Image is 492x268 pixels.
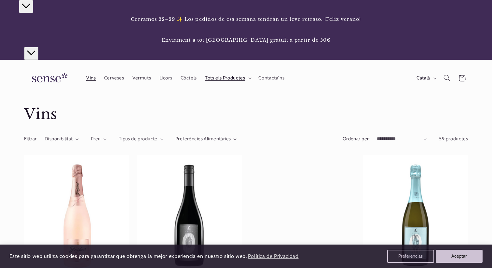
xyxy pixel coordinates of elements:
[131,16,361,22] span: Cerramos 22–29 ✨ Los pedidos de esa semana tendrán un leve retraso. ¡Feliz verano!
[21,66,75,90] a: Sense
[181,75,197,81] span: Còctels
[9,253,247,259] span: Este sitio web utiliza cookies para garantizar que obtenga la mejor experiencia en nuestro sitio ...
[247,251,299,262] a: Política de Privacidad (opens in a new tab)
[24,135,38,143] h2: Filtrar:
[119,135,164,143] summary: Tipus de producte (0 seleccionat)
[100,71,128,85] a: Cerveses
[82,71,100,85] a: Vins
[254,71,289,85] a: Contacta'ns
[162,37,330,43] span: Enviament a tot [GEOGRAPHIC_DATA] gratuït a partir de 50€
[413,72,440,85] button: Català
[159,75,172,81] span: Licors
[176,71,201,85] a: Còctels
[439,71,454,86] summary: Cerca
[24,47,38,60] button: Anunci següent
[175,135,237,143] summary: Preferències Alimentàries (0 seleccionat)
[387,250,434,263] button: Preferencias
[132,75,151,81] span: Vermuts
[417,75,430,82] span: Català
[343,136,370,142] label: Ordenar per:
[201,71,254,85] summary: Tots els Productes
[24,105,468,124] h1: Vins
[24,69,73,87] img: Sense
[24,13,468,26] div: 1 de 2
[24,34,468,47] div: Anunci
[119,136,157,142] span: Tipus de producte
[258,75,284,81] span: Contacta'ns
[91,135,107,143] summary: Preu
[439,136,468,142] span: 59 productes
[91,136,101,142] span: Preu
[24,13,468,26] div: Anunci
[128,71,155,85] a: Vermuts
[24,34,468,47] div: 2 de 2
[155,71,176,85] a: Licors
[45,135,79,143] summary: Disponibilitat (0 seleccionat)
[104,75,124,81] span: Cerveses
[175,136,231,142] span: Preferències Alimentàries
[436,250,483,263] button: Aceptar
[86,75,96,81] span: Vins
[45,136,73,142] span: Disponibilitat
[205,75,245,81] span: Tots els Productes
